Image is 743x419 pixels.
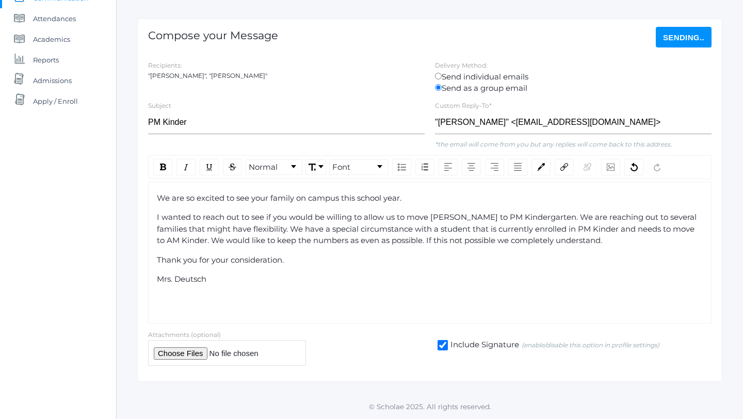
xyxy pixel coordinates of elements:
[462,159,481,175] div: Center
[157,274,206,284] span: Mrs. Deutsch
[246,160,302,174] a: Block Type
[200,159,219,175] div: Underline
[33,50,59,70] span: Reports
[157,212,699,245] span: I wanted to reach out to see if you would be willing to allow us to move [PERSON_NAME] to PM Kind...
[435,111,712,134] input: "Full Name" <email@email.com>
[148,61,182,69] label: Recipients:
[648,159,667,175] div: Redo
[435,61,488,69] label: Delivery Method:
[148,155,712,324] div: rdw-wrapper
[153,159,172,175] div: Bold
[435,140,672,148] em: *the email will come from you but any replies will come back to this address.
[157,193,401,203] span: We are so excited to see your family on campus this school year.
[223,159,242,175] div: Strikethrough
[529,159,553,175] div: rdw-color-picker
[438,340,448,350] input: Include Signature(enable/disable this option in profile settings)
[578,159,597,175] div: Unlink
[622,159,669,175] div: rdw-history-control
[663,33,704,42] span: Sending..
[555,159,574,175] div: Link
[151,159,244,175] div: rdw-inline-control
[601,159,620,175] div: Image
[249,162,278,173] span: Normal
[508,159,527,175] div: Justify
[176,159,196,175] div: Italic
[148,331,221,339] label: Attachments (optional)
[33,8,76,29] span: Attendances
[157,192,703,285] div: rdw-editor
[329,159,389,175] div: rdw-dropdown
[435,71,712,83] label: Send individual emails
[435,83,712,94] label: Send as a group email
[306,160,326,174] a: Font Size
[415,159,434,175] div: Ordered
[522,341,659,350] em: (enable/disable this option in profile settings)
[599,159,622,175] div: rdw-image-control
[448,339,519,352] span: Include Signature
[244,159,304,175] div: rdw-block-control
[148,71,425,80] div: "[PERSON_NAME]", "[PERSON_NAME]"
[148,29,278,41] h1: Compose your Message
[33,91,78,111] span: Apply / Enroll
[328,159,390,175] div: rdw-font-family-control
[148,155,712,179] div: rdw-toolbar
[392,159,411,175] div: Unordered
[435,73,442,79] input: Send individual emails
[157,255,284,265] span: Thank you for your consideration.
[246,159,302,175] div: rdw-dropdown
[330,160,388,174] a: Font
[390,159,437,175] div: rdw-list-control
[305,159,326,175] div: rdw-dropdown
[485,159,504,175] div: Right
[117,401,743,412] p: © Scholae 2025. All rights reserved.
[435,84,442,91] input: Send as a group email
[332,162,350,173] span: Font
[624,159,643,175] div: Undo
[304,159,328,175] div: rdw-font-size-control
[148,102,171,109] label: Subject
[439,159,458,175] div: Left
[553,159,599,175] div: rdw-link-control
[435,102,492,109] label: Custom Reply-To*
[437,159,529,175] div: rdw-textalign-control
[33,70,72,91] span: Admissions
[33,29,70,50] span: Academics
[656,27,712,47] button: Sending..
